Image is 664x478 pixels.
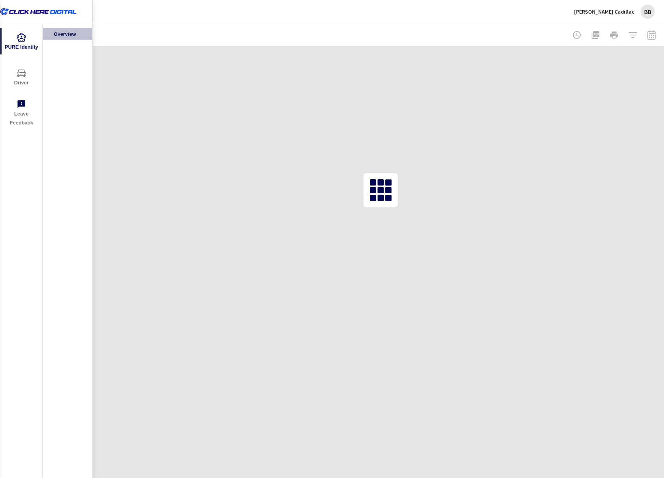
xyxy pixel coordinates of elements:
[43,28,92,40] div: Overview
[0,23,42,131] div: nav menu
[54,30,86,38] p: Overview
[3,33,40,52] span: PURE Identity
[641,5,655,19] div: BB
[3,100,40,128] span: Leave Feedback
[3,68,40,88] span: Driver
[574,8,634,15] p: [PERSON_NAME] Cadillac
